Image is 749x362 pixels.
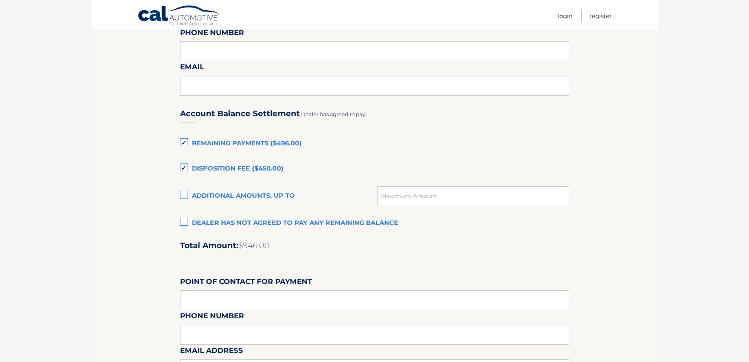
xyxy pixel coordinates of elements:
[180,345,243,359] label: Email Address
[558,9,572,22] a: Login
[238,241,269,250] span: $946.00
[180,27,244,41] label: Phone Number
[180,215,569,231] label: Dealer has not agreed to pay any remaining balance
[180,276,312,290] label: Point of Contact for Payment
[180,136,569,152] label: Remaining Payments ($496.00)
[138,5,220,28] a: Cal Automotive
[180,188,378,204] label: Additional amounts, up to
[301,111,366,117] span: Dealer has agreed to pay:
[180,109,300,119] h3: Account Balance Settlement
[180,241,569,251] h2: Total Amount:
[377,186,569,206] input: Maximum Amount
[180,161,569,177] label: Disposition Fee ($450.00)
[180,61,204,76] label: Email
[589,9,612,22] a: Register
